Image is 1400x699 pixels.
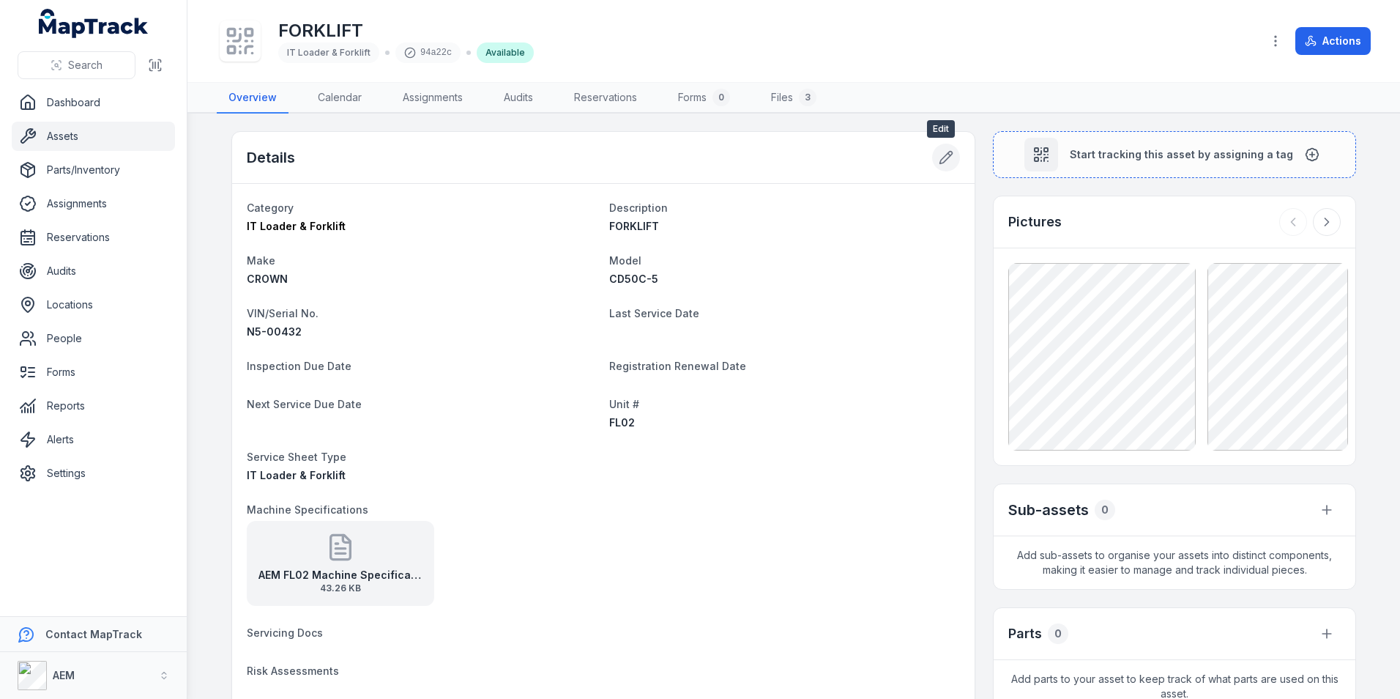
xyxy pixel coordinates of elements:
button: Start tracking this asset by assigning a tag [993,131,1356,178]
div: 94a22c [395,42,461,63]
span: IT Loader & Forklift [287,47,371,58]
a: People [12,324,175,353]
a: Forms0 [666,83,742,114]
a: MapTrack [39,9,149,38]
a: Assets [12,122,175,151]
button: Search [18,51,135,79]
a: Audits [12,256,175,286]
a: Reports [12,391,175,421]
span: IT Loader & Forklift [247,220,346,232]
span: Inspection Due Date [247,360,351,372]
span: Model [609,254,641,267]
span: Edit [927,120,955,138]
span: 43.26 KB [258,582,422,594]
strong: AEM [53,669,75,681]
div: 3 [799,89,816,106]
span: Servicing Docs [247,626,323,639]
span: Search [68,58,103,73]
span: Last Service Date [609,307,699,319]
h3: Parts [1008,624,1042,644]
span: Next Service Due Date [247,398,362,410]
a: Locations [12,290,175,319]
strong: Contact MapTrack [45,628,142,640]
a: Reservations [562,83,649,114]
span: FORKLIFT [609,220,659,232]
a: Audits [492,83,545,114]
span: IT Loader & Forklift [247,469,346,481]
span: FL02 [609,416,635,429]
a: Forms [12,358,175,387]
span: Risk Assessments [247,665,339,677]
div: 0 [1095,500,1115,520]
a: Reservations [12,223,175,252]
h2: Sub-assets [1008,500,1089,520]
a: Assignments [391,83,474,114]
a: Assignments [12,189,175,218]
h1: FORKLIFT [278,19,534,42]
a: Alerts [12,425,175,454]
a: Calendar [306,83,373,114]
div: 0 [712,89,730,106]
span: Service Sheet Type [247,451,346,463]
a: Parts/Inventory [12,155,175,185]
span: Registration Renewal Date [609,360,746,372]
a: Dashboard [12,88,175,117]
strong: AEM FL02 Machine Specifications [258,568,422,582]
span: Start tracking this asset by assigning a tag [1070,147,1293,162]
span: CROWN [247,273,288,285]
span: Unit # [609,398,639,410]
h3: Pictures [1008,212,1062,232]
span: CD50C-5 [609,273,658,285]
span: Description [609,201,668,214]
span: VIN/Serial No. [247,307,319,319]
a: Files3 [759,83,828,114]
span: Machine Specifications [247,503,368,516]
div: 0 [1048,624,1068,644]
span: N5-00432 [247,325,302,338]
span: Category [247,201,294,214]
button: Actions [1295,27,1371,55]
a: Overview [217,83,288,114]
div: Available [477,42,534,63]
a: Settings [12,459,175,488]
span: Make [247,254,275,267]
span: Add sub-assets to organise your assets into distinct components, making it easier to manage and t... [994,536,1355,589]
h2: Details [247,147,295,168]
